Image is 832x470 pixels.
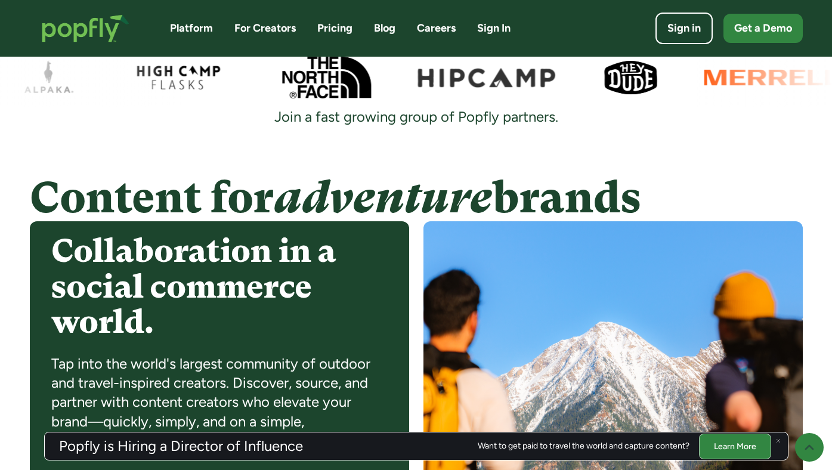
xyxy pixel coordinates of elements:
h4: Collaboration in a social commerce world. [51,233,388,339]
a: Blog [374,21,395,36]
div: Sign in [667,21,701,36]
a: home [30,2,141,54]
a: Learn More [699,433,771,459]
a: Platform [170,21,213,36]
em: adventure [274,173,492,222]
a: Get a Demo [723,14,803,43]
a: Sign in [655,13,713,44]
a: Pricing [317,21,352,36]
div: Get a Demo [734,21,792,36]
a: Sign In [477,21,511,36]
div: Tap into the world's largest community of outdoor and travel-inspired creators. Discover, source,... [51,354,388,451]
div: Join a fast growing group of Popfly partners. [260,107,573,126]
h3: Popfly is Hiring a Director of Influence [59,439,303,453]
div: Want to get paid to travel the world and capture content? [478,441,689,451]
a: For Creators [234,21,296,36]
a: Careers [417,21,456,36]
h4: Content for brands [30,174,803,221]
